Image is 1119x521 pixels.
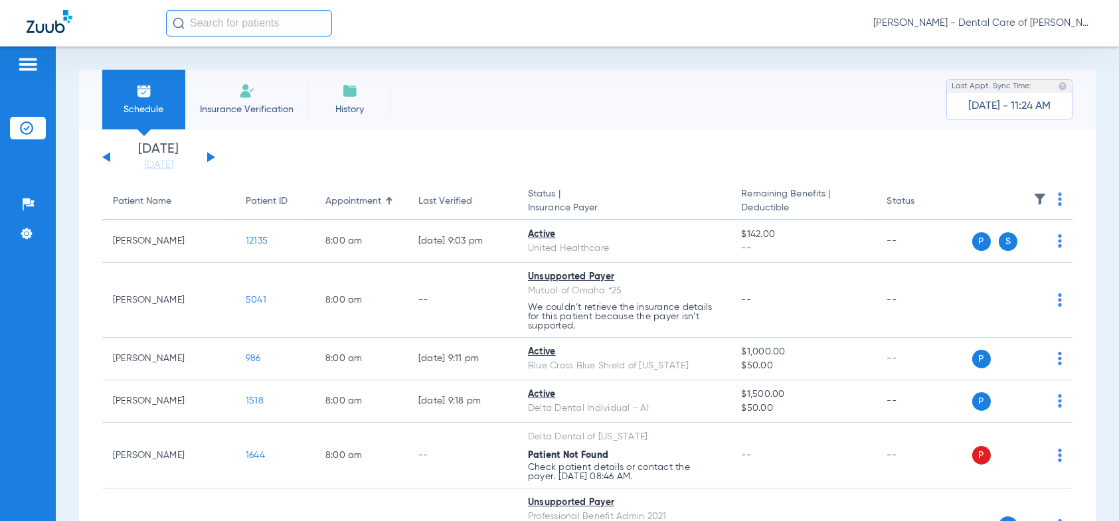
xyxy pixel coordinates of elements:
div: Unsupported Payer [528,270,720,284]
div: United Healthcare [528,242,720,256]
li: [DATE] [119,143,199,172]
span: 12135 [246,236,268,246]
p: Check patient details or contact the payer. [DATE] 08:46 AM. [528,463,720,481]
span: Insurance Payer [528,201,720,215]
img: Search Icon [173,17,185,29]
td: [DATE] 9:03 PM [408,220,517,263]
span: -- [741,295,751,305]
img: Manual Insurance Verification [239,83,255,99]
span: -- [741,451,751,460]
span: $1,500.00 [741,388,865,402]
div: Patient ID [246,194,304,208]
p: We couldn’t retrieve the insurance details for this patient because the payer isn’t supported. [528,303,720,331]
td: [DATE] 9:18 PM [408,380,517,423]
div: Mutual of Omaha *25 [528,284,720,298]
td: 8:00 AM [315,220,408,263]
td: 8:00 AM [315,338,408,380]
div: Last Verified [418,194,472,208]
span: P [972,392,991,411]
td: 8:00 AM [315,380,408,423]
td: -- [877,380,966,423]
img: group-dot-blue.svg [1058,394,1062,408]
div: Patient Name [113,194,171,208]
td: [DATE] 9:11 PM [408,338,517,380]
div: Unsupported Payer [528,496,720,510]
span: Insurance Verification [195,103,298,116]
span: Deductible [741,201,865,215]
div: Delta Dental Individual - AI [528,402,720,415]
span: $50.00 [741,359,865,373]
div: Blue Cross Blue Shield of [US_STATE] [528,359,720,373]
td: -- [877,220,966,263]
img: last sync help info [1058,82,1067,91]
td: [PERSON_NAME] [102,380,235,423]
span: -- [741,242,865,256]
div: Active [528,228,720,242]
img: group-dot-blue.svg [1058,234,1062,248]
div: Active [528,345,720,359]
span: Schedule [112,103,175,116]
span: 5041 [246,295,266,305]
td: [PERSON_NAME] [102,220,235,263]
td: [PERSON_NAME] [102,423,235,488]
span: Patient Not Found [528,451,608,460]
td: -- [877,263,966,338]
span: $1,000.00 [741,345,865,359]
span: P [972,232,991,251]
img: History [342,83,358,99]
img: Zuub Logo [27,10,72,33]
div: Appointment [325,194,381,208]
th: Status | [517,183,731,220]
span: P [972,446,991,465]
img: Schedule [136,83,152,99]
span: $50.00 [741,402,865,415]
div: Patient Name [113,194,224,208]
span: $142.00 [741,228,865,242]
span: [DATE] - 11:24 AM [968,100,1051,113]
td: -- [408,263,517,338]
div: Patient ID [246,194,288,208]
span: S [999,232,1017,251]
td: -- [877,423,966,488]
span: 1518 [246,396,264,406]
img: group-dot-blue.svg [1058,192,1062,206]
div: Active [528,388,720,402]
span: 986 [246,354,261,363]
span: [PERSON_NAME] - Dental Care of [PERSON_NAME] [873,17,1092,30]
img: filter.svg [1033,192,1047,206]
img: group-dot-blue.svg [1058,352,1062,365]
td: 8:00 AM [315,263,408,338]
div: Delta Dental of [US_STATE] [528,430,720,444]
td: [PERSON_NAME] [102,263,235,338]
div: Appointment [325,194,397,208]
th: Status [877,183,966,220]
span: P [972,350,991,368]
span: Last Appt. Sync Time: [952,80,1031,93]
input: Search for patients [166,10,332,37]
td: -- [408,423,517,488]
img: group-dot-blue.svg [1058,293,1062,307]
td: -- [877,338,966,380]
span: History [318,103,381,116]
span: 1644 [246,451,265,460]
td: 8:00 AM [315,423,408,488]
th: Remaining Benefits | [731,183,876,220]
td: [PERSON_NAME] [102,338,235,380]
img: group-dot-blue.svg [1058,449,1062,462]
img: hamburger-icon [17,56,39,72]
div: Last Verified [418,194,507,208]
a: [DATE] [119,159,199,172]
